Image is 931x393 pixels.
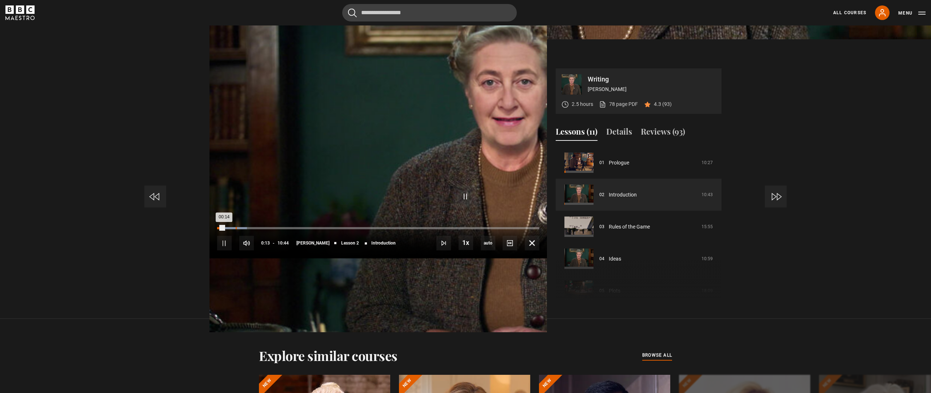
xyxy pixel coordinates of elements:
[459,235,473,250] button: Playback Rate
[556,126,598,141] button: Lessons (11)
[609,223,650,231] a: Rules of the Game
[481,236,495,250] span: auto
[642,352,672,360] a: browse all
[525,236,539,250] button: Fullscreen
[588,86,716,93] p: [PERSON_NAME]
[609,255,621,263] a: Ideas
[341,241,359,245] span: Lesson 2
[273,241,275,246] span: -
[348,8,357,17] button: Submit the search query
[217,236,232,250] button: Pause
[599,100,638,108] a: 78 page PDF
[342,4,517,21] input: Search
[371,241,396,245] span: Introduction
[609,159,629,167] a: Prologue
[277,237,289,250] span: 10:44
[217,227,539,229] div: Progress Bar
[209,68,547,258] video-js: Video Player
[641,126,685,141] button: Reviews (93)
[239,236,254,250] button: Mute
[481,236,495,250] div: Current quality: 1080p
[833,9,866,16] a: All Courses
[503,236,517,250] button: Captions
[259,348,397,363] h2: Explore similar courses
[296,241,329,245] span: [PERSON_NAME]
[654,100,672,108] p: 4.3 (93)
[5,5,35,20] svg: BBC Maestro
[261,237,270,250] span: 0:13
[606,126,632,141] button: Details
[609,191,637,199] a: Introduction
[436,236,451,250] button: Next Lesson
[588,76,716,83] p: Writing
[898,9,926,17] button: Toggle navigation
[572,100,593,108] p: 2.5 hours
